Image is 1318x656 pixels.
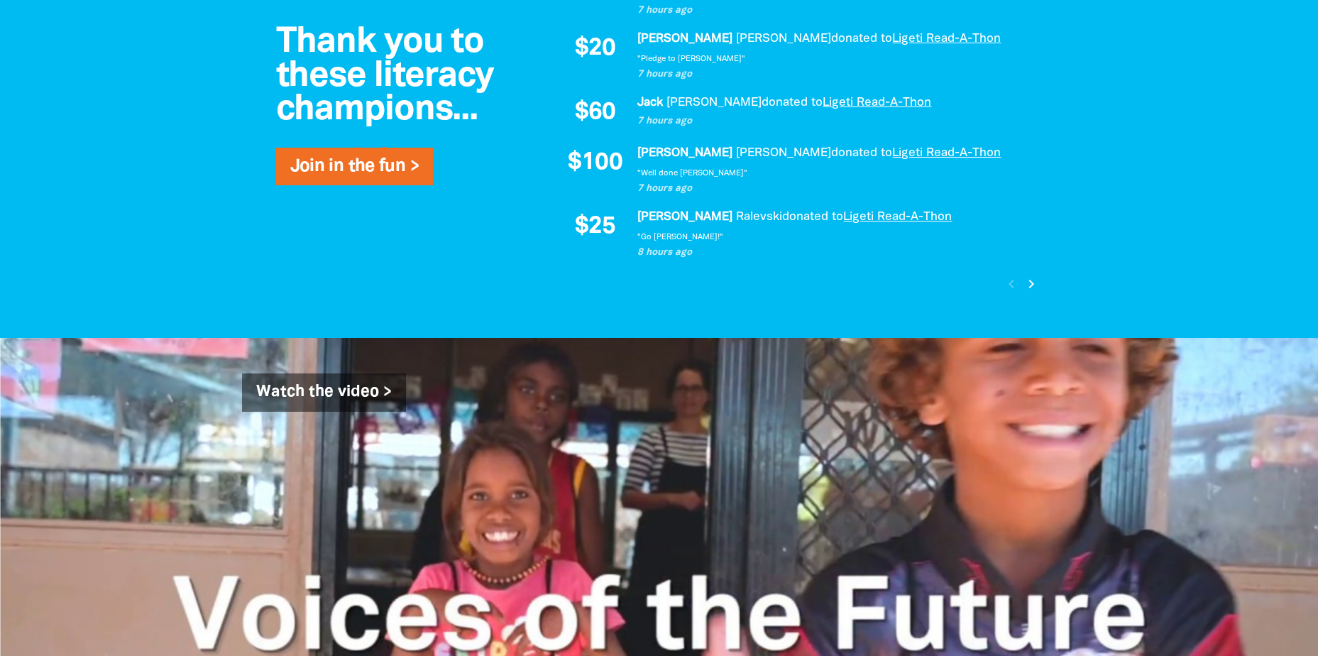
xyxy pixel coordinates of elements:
span: donated to [831,148,892,158]
span: Thank you to these literacy champions... [276,26,494,126]
button: Next page [1021,275,1040,294]
span: donated to [782,212,843,222]
em: [PERSON_NAME] [637,33,732,44]
p: 7 hours ago [637,182,1028,196]
em: [PERSON_NAME] [736,33,831,44]
p: 8 hours ago [637,246,1028,260]
span: $60 [575,101,615,125]
a: Ligeti Read-A-Thon [892,148,1001,158]
span: $100 [568,151,622,175]
em: "Well done [PERSON_NAME]" [637,170,747,177]
a: Ligeti Read-A-Thon [823,97,931,108]
a: Ligeti Read-A-Thon [892,33,1001,44]
em: [PERSON_NAME] [736,148,831,158]
em: "Go [PERSON_NAME]!" [637,234,723,241]
em: "Pledge to [PERSON_NAME]" [637,55,745,62]
span: $20 [575,37,615,61]
a: Ligeti Read-A-Thon [843,212,952,222]
p: 7 hours ago [637,114,1028,129]
em: [PERSON_NAME] [637,212,732,222]
p: 7 hours ago [637,4,1028,18]
em: [PERSON_NAME] [666,97,762,108]
a: Join in the fun > [290,158,419,175]
p: 7 hours ago [637,67,1028,82]
em: [PERSON_NAME] [637,148,732,158]
span: $25 [575,215,615,239]
a: Watch the video > [242,373,406,412]
span: donated to [831,33,892,44]
em: Jack [637,97,663,108]
span: donated to [762,97,823,108]
i: chevron_right [1023,275,1040,293]
em: Ralevski [736,212,782,222]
